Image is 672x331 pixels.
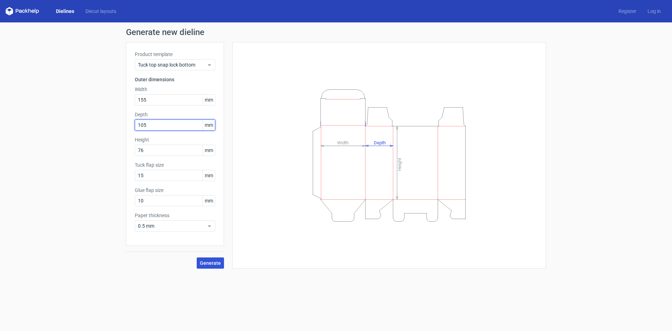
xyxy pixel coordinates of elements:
[397,158,402,171] tspan: Height
[50,8,80,15] a: Dielines
[203,120,215,130] span: mm
[203,95,215,105] span: mm
[135,76,215,83] h3: Outer dimensions
[197,257,224,269] button: Generate
[337,140,349,145] tspan: Width
[138,61,207,68] span: Tuck top snap lock bottom
[135,187,215,194] label: Glue flap size
[80,8,122,15] a: Diecut layouts
[138,222,207,229] span: 0.5 mm
[135,51,215,58] label: Product template
[642,8,666,15] a: Log in
[203,145,215,156] span: mm
[203,170,215,181] span: mm
[135,111,215,118] label: Depth
[135,161,215,168] label: Tuck flap size
[374,140,386,145] tspan: Depth
[135,136,215,143] label: Height
[203,195,215,206] span: mm
[200,261,221,266] span: Generate
[613,8,642,15] a: Register
[135,212,215,219] label: Paper thickness
[135,86,215,93] label: Width
[126,28,546,36] h1: Generate new dieline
